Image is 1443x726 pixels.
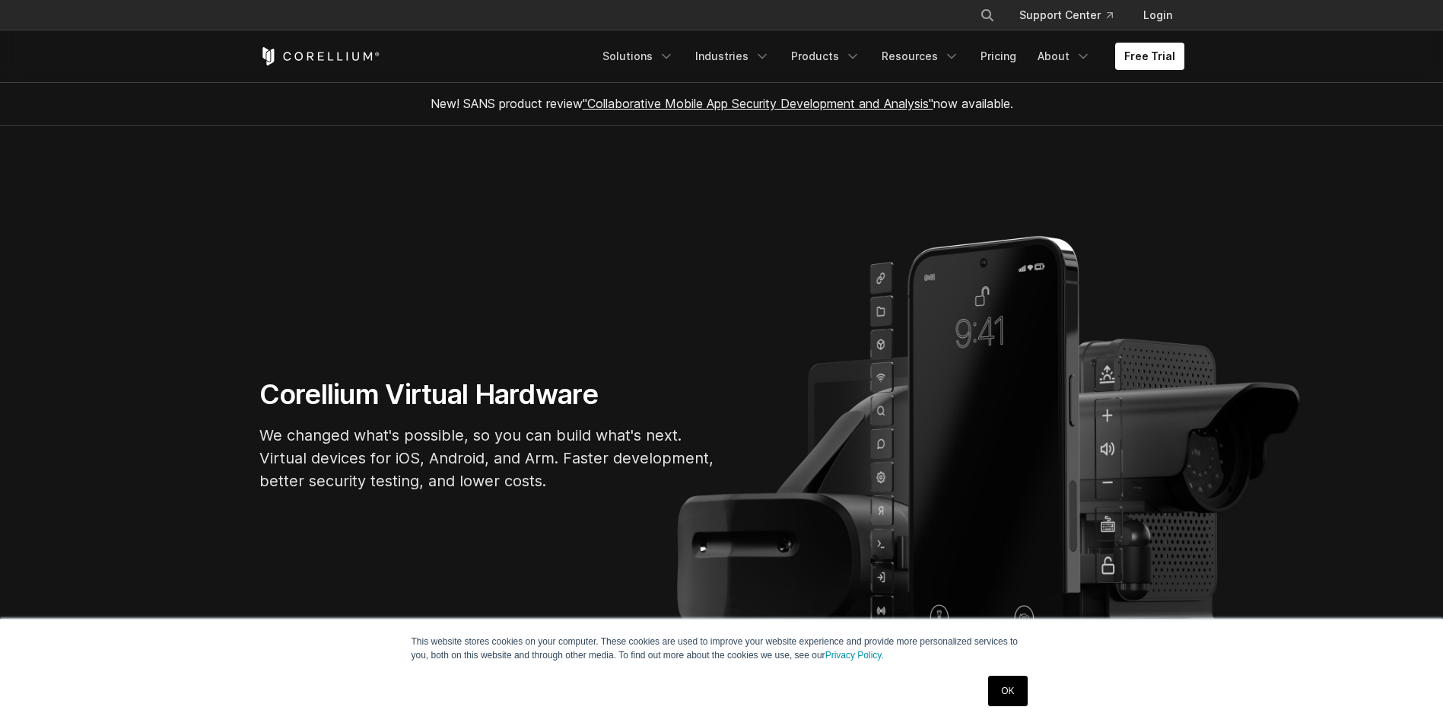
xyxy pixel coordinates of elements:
div: Navigation Menu [961,2,1184,29]
div: Navigation Menu [593,43,1184,70]
a: Privacy Policy. [825,650,884,661]
a: Industries [686,43,779,70]
a: Pricing [971,43,1025,70]
a: Products [782,43,869,70]
a: OK [988,676,1027,706]
a: Support Center [1007,2,1125,29]
a: "Collaborative Mobile App Security Development and Analysis" [583,96,933,111]
a: About [1028,43,1100,70]
p: This website stores cookies on your computer. These cookies are used to improve your website expe... [412,635,1032,662]
a: Free Trial [1115,43,1184,70]
a: Login [1131,2,1184,29]
span: New! SANS product review now available. [431,96,1013,111]
a: Corellium Home [259,47,380,65]
a: Solutions [593,43,683,70]
a: Resources [872,43,968,70]
p: We changed what's possible, so you can build what's next. Virtual devices for iOS, Android, and A... [259,424,716,492]
h1: Corellium Virtual Hardware [259,377,716,412]
button: Search [974,2,1001,29]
